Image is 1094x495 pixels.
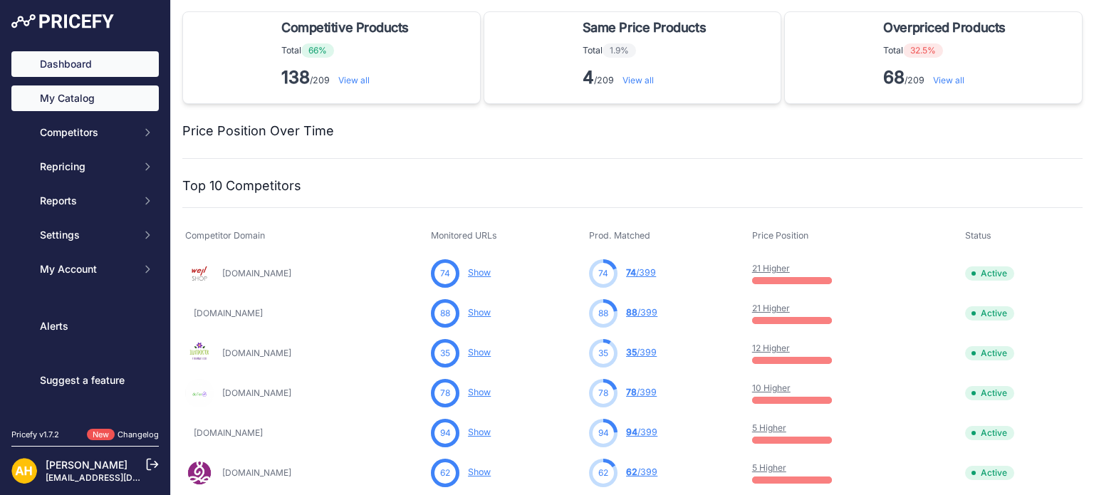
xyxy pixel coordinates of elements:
span: Active [965,466,1014,480]
span: Active [965,346,1014,360]
button: Settings [11,222,159,248]
a: [EMAIL_ADDRESS][DOMAIN_NAME] [46,472,194,483]
button: My Account [11,256,159,282]
span: 94 [598,427,609,439]
a: 21 Higher [752,263,790,273]
p: Total [583,43,712,58]
a: [DOMAIN_NAME] [222,348,291,358]
a: Dashboard [11,51,159,77]
a: 10 Higher [752,382,791,393]
span: Active [965,266,1014,281]
span: 88 [440,307,450,320]
p: Total [883,43,1011,58]
a: 21 Higher [752,303,790,313]
div: Pricefy v1.7.2 [11,429,59,441]
span: 78 [440,387,450,400]
span: Active [965,306,1014,321]
span: New [87,429,115,441]
span: Price Position [752,230,808,241]
a: [DOMAIN_NAME] [222,467,291,478]
span: 62 [626,467,637,477]
span: 78 [626,387,637,397]
strong: 4 [583,67,594,88]
a: 35/399 [626,347,657,358]
span: Prod. Matched [589,230,650,241]
a: 74/399 [626,267,656,278]
span: 62 [440,467,450,479]
a: Show [468,267,491,278]
a: [DOMAIN_NAME] [194,427,263,438]
a: 94/399 [626,427,657,437]
span: 78 [598,387,608,400]
strong: 138 [281,67,310,88]
a: [DOMAIN_NAME] [194,308,263,318]
span: Competitor Domain [185,230,265,241]
span: 94 [440,427,451,439]
p: Total [281,43,415,58]
span: Competitive Products [281,18,409,38]
span: Same Price Products [583,18,706,38]
a: 62/399 [626,467,657,477]
a: 88/399 [626,307,657,318]
a: 78/399 [626,387,657,397]
span: Reports [40,194,133,208]
a: Show [468,427,491,437]
span: My Account [40,262,133,276]
h2: Top 10 Competitors [182,176,301,196]
button: Competitors [11,120,159,145]
span: Active [965,386,1014,400]
button: Repricing [11,154,159,179]
span: 32.5% [903,43,943,58]
span: 35 [626,347,637,358]
span: 94 [626,427,637,437]
a: 12 Higher [752,343,790,353]
span: 1.9% [603,43,636,58]
a: Suggest a feature [11,368,159,393]
a: [DOMAIN_NAME] [222,268,291,278]
p: /209 [583,66,712,89]
a: [PERSON_NAME] [46,459,127,471]
a: View all [622,75,654,85]
button: Reports [11,188,159,214]
a: Show [468,307,491,318]
span: Active [965,426,1014,440]
span: Monitored URLs [431,230,497,241]
nav: Sidebar [11,51,159,412]
span: 66% [301,43,334,58]
span: Repricing [40,160,133,174]
a: Changelog [118,429,159,439]
span: 88 [598,307,608,320]
span: Status [965,230,991,241]
a: 5 Higher [752,462,786,473]
a: 5 Higher [752,422,786,433]
a: Show [468,387,491,397]
strong: 68 [883,67,905,88]
img: Pricefy Logo [11,14,114,28]
span: 74 [598,267,608,280]
a: Show [468,347,491,358]
a: Show [468,467,491,477]
span: 74 [440,267,450,280]
a: Alerts [11,313,159,339]
a: View all [933,75,964,85]
p: /209 [883,66,1011,89]
a: [DOMAIN_NAME] [222,387,291,398]
span: 88 [626,307,637,318]
span: 74 [626,267,636,278]
span: 35 [440,347,450,360]
a: View all [338,75,370,85]
span: 35 [598,347,608,360]
span: 62 [598,467,608,479]
h2: Price Position Over Time [182,121,334,141]
span: Competitors [40,125,133,140]
a: My Catalog [11,85,159,111]
span: Settings [40,228,133,242]
p: /209 [281,66,415,89]
span: Overpriced Products [883,18,1005,38]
